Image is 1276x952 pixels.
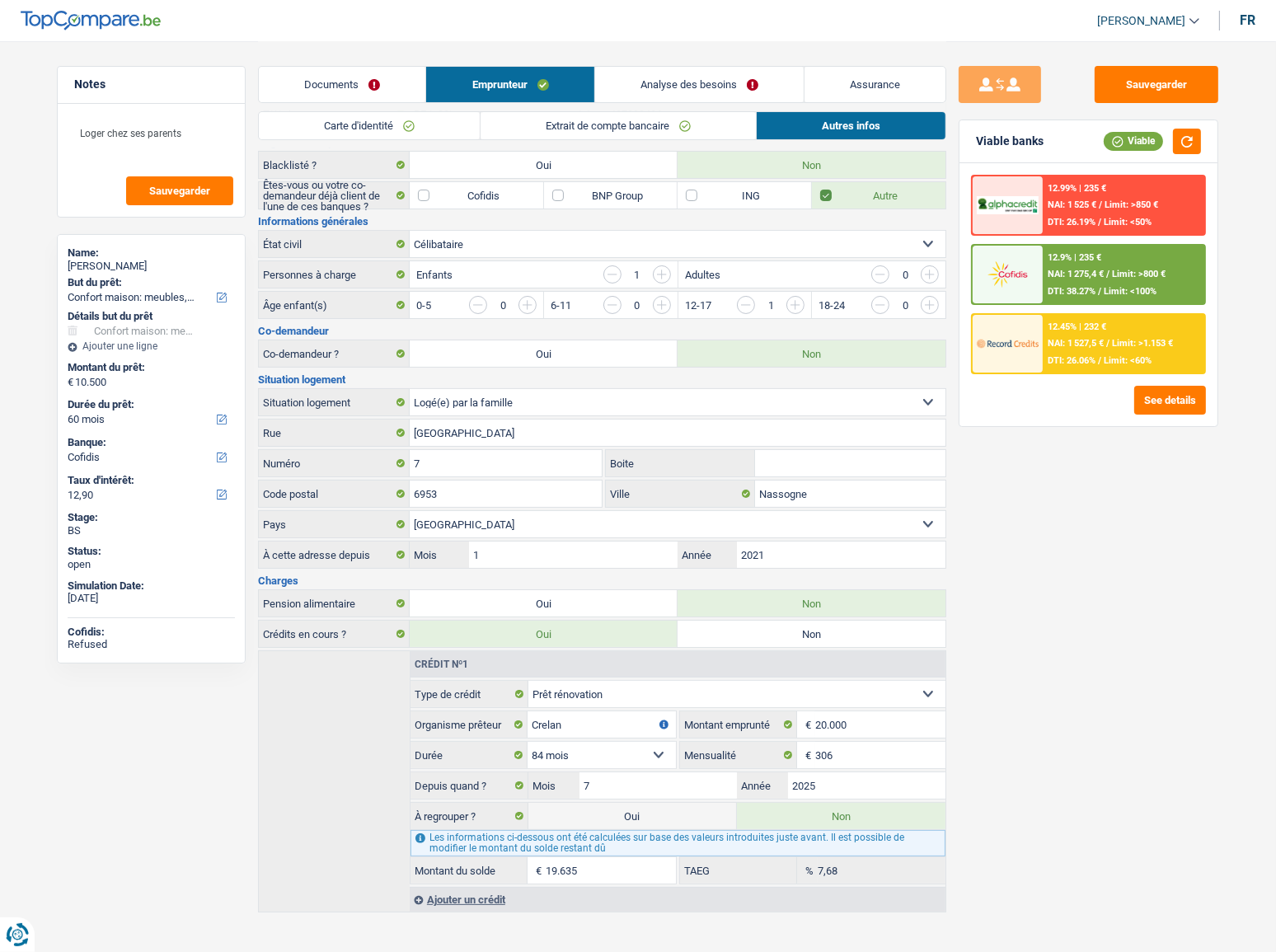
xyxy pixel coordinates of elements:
div: Viable banks [976,134,1044,148]
h3: Informations générales [258,216,946,227]
span: Limit: <60% [1104,355,1152,366]
label: Oui [528,803,737,829]
label: Année [678,542,736,568]
span: € [528,857,546,884]
label: À regrouper ? [410,803,528,829]
label: Non [678,590,945,617]
div: Les informations ci-dessous ont été calculées sur base des valeurs introduites juste avant. Il es... [410,830,945,856]
span: € [68,376,73,389]
span: / [1106,269,1109,279]
label: Autre [812,182,945,209]
label: Oui [410,152,678,178]
span: / [1099,199,1102,210]
label: À cette adresse depuis [259,542,410,568]
div: Stage: [68,511,235,524]
label: 0-5 [416,300,431,311]
label: Numéro [259,450,410,476]
label: Non [737,803,945,829]
span: / [1106,338,1109,349]
span: [PERSON_NAME] [1097,14,1185,28]
label: BNP Group [544,182,678,209]
a: Emprunteur [426,67,593,102]
label: Oui [410,590,678,617]
label: Depuis quand ? [410,772,528,799]
div: 12.99% | 235 € [1048,183,1106,194]
input: MM [469,542,678,568]
img: Cofidis [977,259,1038,289]
label: Montant emprunté [680,711,797,738]
a: [PERSON_NAME] [1084,7,1199,35]
span: NAI: 1 275,4 € [1048,269,1104,279]
div: 1 [630,270,645,280]
label: Type de crédit [410,681,528,707]
label: Mois [410,542,468,568]
span: Limit: >850 € [1105,199,1158,210]
a: Analyse des besoins [595,67,804,102]
h5: Notes [74,77,228,91]
label: Crédits en cours ? [259,621,410,647]
label: ING [678,182,811,209]
label: Blacklisté ? [259,152,410,178]
label: Non [678,340,945,367]
label: Année [737,772,788,799]
div: Name: [68,246,235,260]
img: AlphaCredit [977,196,1038,215]
a: Autres infos [757,112,945,139]
h3: Charges [258,575,946,586]
label: Rue [259,420,410,446]
div: 12.9% | 235 € [1048,252,1101,263]
label: Mois [528,772,579,799]
span: / [1098,286,1101,297]
label: Âge enfant(s) [259,292,410,318]
a: Extrait de compte bancaire [481,112,756,139]
div: fr [1240,12,1255,28]
label: Oui [410,340,678,367]
span: NAI: 1 527,5 € [1048,338,1104,349]
label: Oui [410,621,678,647]
label: État civil [259,231,410,257]
button: See details [1134,386,1206,415]
span: DTI: 38.27% [1048,286,1095,297]
div: Simulation Date: [68,579,235,593]
div: Crédit nº1 [410,659,472,669]
span: / [1098,355,1101,366]
div: Refused [68,638,235,651]
label: Non [678,152,945,178]
label: Non [678,621,945,647]
span: € [797,742,815,768]
a: Assurance [805,67,945,102]
a: Documents [259,67,425,102]
label: Co-demandeur ? [259,340,410,367]
label: TAEG [680,857,797,884]
span: NAI: 1 525 € [1048,199,1096,210]
label: Êtes-vous ou votre co-demandeur déjà client de l'une de ces banques ? [259,182,410,209]
label: Code postal [259,481,410,507]
button: Sauvegarder [126,176,233,205]
div: 12.45% | 232 € [1048,321,1106,332]
div: Viable [1104,132,1163,150]
label: Durée [410,742,528,768]
input: AAAA [788,772,945,799]
span: Limit: >1.153 € [1112,338,1173,349]
input: AAAA [737,542,945,568]
span: Limit: <100% [1104,286,1156,297]
div: Ajouter une ligne [68,340,235,352]
div: [DATE] [68,592,235,605]
button: Sauvegarder [1095,66,1218,103]
span: % [797,857,818,884]
label: Ville [606,481,756,507]
input: MM [579,772,737,799]
label: But du prêt: [68,276,232,289]
label: Situation logement [259,389,410,415]
span: Sauvegarder [149,185,210,196]
label: Banque: [68,436,232,449]
span: DTI: 26.19% [1048,217,1095,227]
label: Mensualité [680,742,797,768]
a: Carte d'identité [259,112,480,139]
h3: Situation logement [258,374,946,385]
label: Pension alimentaire [259,590,410,617]
h3: Co-demandeur [258,326,946,336]
label: Montant du prêt: [68,361,232,374]
span: Limit: <50% [1104,217,1152,227]
div: Cofidis: [68,626,235,639]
